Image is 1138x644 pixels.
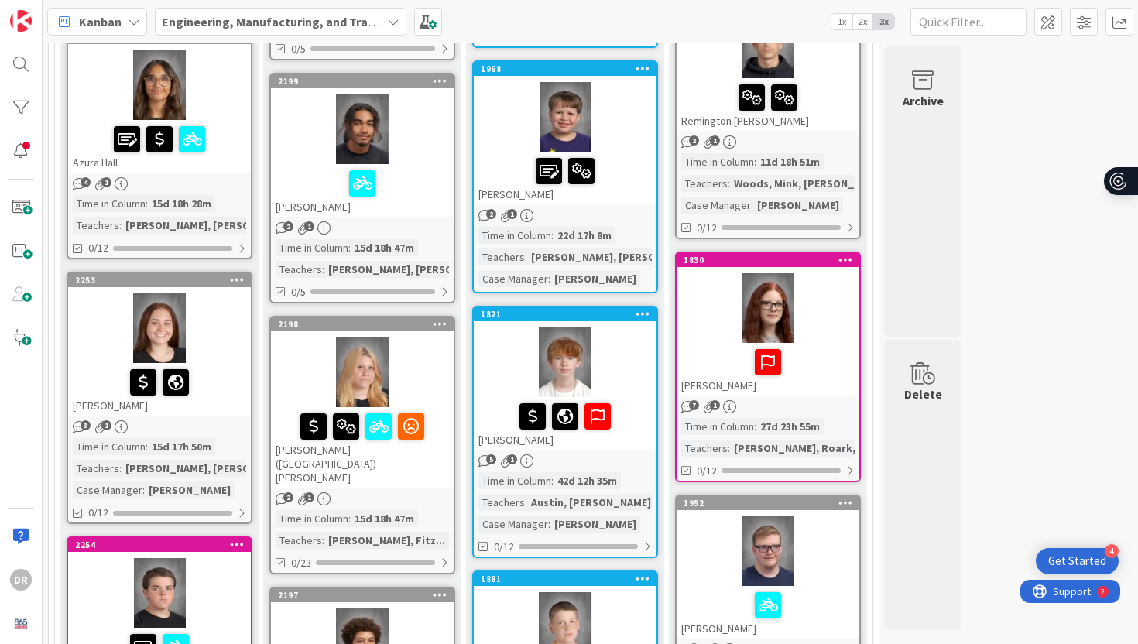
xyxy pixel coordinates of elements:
[730,440,903,457] div: [PERSON_NAME], Roark, Watso...
[162,14,436,29] b: Engineering, Manufacturing, and Transportation
[684,498,859,509] div: 1952
[474,152,656,204] div: [PERSON_NAME]
[525,248,527,265] span: :
[322,261,324,278] span: :
[481,574,656,584] div: 1881
[88,240,108,256] span: 0/12
[474,397,656,450] div: [PERSON_NAME]
[551,472,554,489] span: :
[554,227,615,244] div: 22d 17h 8m
[101,420,111,430] span: 1
[88,505,108,521] span: 0/12
[276,510,348,527] div: Time in Column
[478,494,525,511] div: Teachers
[478,227,551,244] div: Time in Column
[271,164,454,217] div: [PERSON_NAME]
[10,10,32,32] img: Visit kanbanzone.com
[271,74,454,88] div: 2199
[271,407,454,488] div: [PERSON_NAME] ([GEOGRAPHIC_DATA]) [PERSON_NAME]
[81,6,84,19] div: 2
[873,14,894,29] span: 3x
[831,14,852,29] span: 1x
[689,400,699,410] span: 7
[904,385,942,403] div: Delete
[751,197,753,214] span: :
[754,418,756,435] span: :
[271,317,454,331] div: 2198
[525,494,527,511] span: :
[697,220,717,236] span: 0/12
[145,481,235,498] div: [PERSON_NAME]
[681,418,754,435] div: Time in Column
[68,30,251,173] div: Azura Hall
[681,197,751,214] div: Case Manager
[681,440,728,457] div: Teachers
[278,76,454,87] div: 2199
[910,8,1027,36] input: Quick Filter...
[75,540,251,550] div: 2254
[507,209,517,219] span: 1
[278,319,454,330] div: 2198
[68,363,251,416] div: [PERSON_NAME]
[728,175,730,192] span: :
[550,270,640,287] div: [PERSON_NAME]
[73,438,146,455] div: Time in Column
[81,177,91,187] span: 4
[852,14,873,29] span: 2x
[697,463,717,479] span: 0/12
[1036,548,1119,574] div: Open Get Started checklist, remaining modules: 4
[677,78,859,131] div: Remington [PERSON_NAME]
[728,440,730,457] span: :
[478,270,548,287] div: Case Manager
[291,555,311,571] span: 0/23
[283,492,293,502] span: 2
[474,307,656,321] div: 1821
[283,221,293,231] span: 2
[148,438,215,455] div: 15d 17h 50m
[551,227,554,244] span: :
[507,454,517,464] span: 1
[271,588,454,602] div: 2197
[10,612,32,634] img: avatar
[304,492,314,502] span: 1
[33,2,70,21] span: Support
[527,494,676,511] div: Austin, [PERSON_NAME] (2...
[730,175,889,192] div: Woods, Mink, [PERSON_NAME]
[10,569,32,591] div: DR
[478,472,551,489] div: Time in Column
[554,472,621,489] div: 42d 12h 35m
[304,221,314,231] span: 1
[73,195,146,212] div: Time in Column
[527,248,725,265] div: [PERSON_NAME], [PERSON_NAME], L...
[550,516,640,533] div: [PERSON_NAME]
[324,261,526,278] div: [PERSON_NAME], [PERSON_NAME], Ki...
[122,217,320,234] div: [PERSON_NAME], [PERSON_NAME], K...
[351,239,418,256] div: 15d 18h 47m
[146,195,148,212] span: :
[276,532,322,549] div: Teachers
[276,261,322,278] div: Teachers
[146,438,148,455] span: :
[753,197,843,214] div: [PERSON_NAME]
[291,284,306,300] span: 0/5
[291,41,306,57] span: 0/5
[478,516,548,533] div: Case Manager
[548,270,550,287] span: :
[271,317,454,488] div: 2198[PERSON_NAME] ([GEOGRAPHIC_DATA]) [PERSON_NAME]
[494,539,514,555] span: 0/12
[276,239,348,256] div: Time in Column
[1048,553,1106,569] div: Get Started
[681,153,754,170] div: Time in Column
[754,153,756,170] span: :
[79,12,122,31] span: Kanban
[101,177,111,187] span: 1
[324,532,449,549] div: [PERSON_NAME], Fitz...
[684,255,859,265] div: 1830
[548,516,550,533] span: :
[142,481,145,498] span: :
[119,460,122,477] span: :
[68,273,251,416] div: 2253[PERSON_NAME]
[710,135,720,146] span: 1
[756,418,824,435] div: 27d 23h 55m
[278,590,454,601] div: 2197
